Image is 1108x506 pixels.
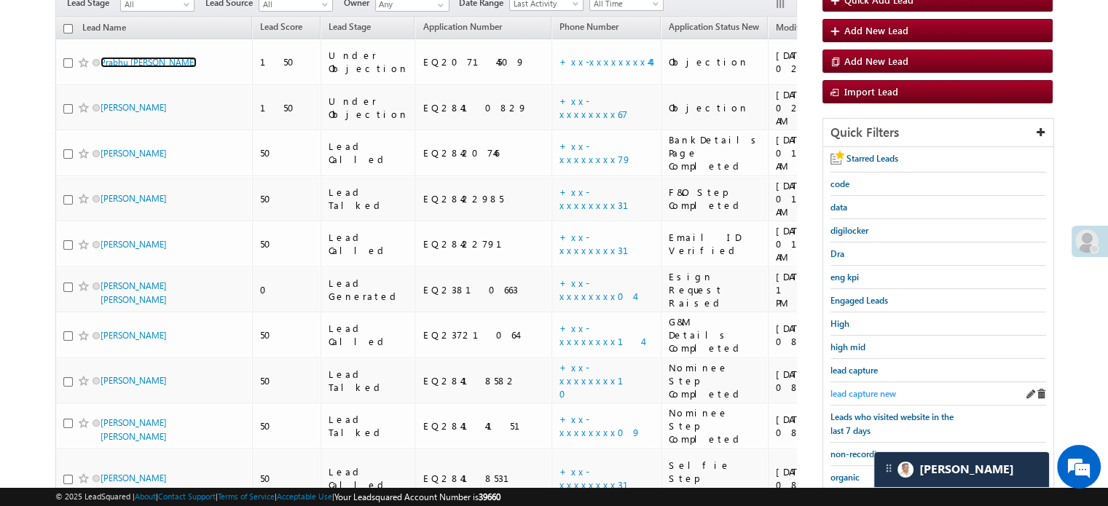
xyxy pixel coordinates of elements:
a: Lead Stage [321,19,378,38]
a: [PERSON_NAME] [101,239,167,250]
a: [PERSON_NAME] [101,330,167,341]
div: Nominee Step Completed [669,406,761,446]
span: data [830,202,847,213]
div: 50 [260,472,314,485]
div: EQ20714509 [423,55,545,68]
div: Under Objection [329,49,409,75]
div: Objection [669,101,761,114]
div: Objection [669,55,761,68]
div: [DATE] 08:43 PM [776,368,852,394]
span: Application Number [423,21,501,32]
div: Quick Filters [823,119,1053,147]
a: Application Status New [661,19,766,38]
span: non-recording [830,448,887,459]
a: +xx-xxxxxxxx31 [559,186,646,211]
span: Modified On [776,22,825,33]
div: Under Objection [329,95,409,121]
div: Email ID Verified [669,231,761,257]
div: EQ28422791 [423,237,545,250]
a: +xx-xxxxxxxx31 [559,231,646,256]
span: Engaged Leads [830,295,888,306]
a: Acceptable Use [277,491,332,501]
img: d_60004797649_company_0_60004797649 [25,76,61,95]
div: 50 [260,237,314,250]
div: EQ28420746 [423,146,545,159]
input: Check all records [63,24,73,33]
a: +xx-xxxxxxxx09 [559,413,641,438]
span: code [830,178,849,189]
a: Application Number [415,19,508,38]
div: Minimize live chat window [239,7,274,42]
a: Phone Number [552,19,626,38]
div: [DATE] 08:42 PM [776,413,852,439]
a: Terms of Service [218,491,275,501]
a: Lead Score [253,19,310,38]
a: +xx-xxxxxxxx44 [559,55,651,68]
div: EQ23721064 [423,328,545,341]
a: About [135,491,156,501]
a: [PERSON_NAME] [101,193,167,204]
div: EQ28418582 [423,374,545,387]
div: Lead Generated [329,277,409,303]
div: [DATE] 08:42 PM [776,465,852,491]
div: [DATE] 02:49 AM [776,49,852,75]
a: [PERSON_NAME] [101,148,167,159]
a: +xx-xxxxxxxx10 [559,361,641,400]
span: lead capture new [830,388,896,399]
a: Prabhu [PERSON_NAME] [101,57,197,68]
img: carter-drag [883,462,895,474]
div: Lead Called [329,322,409,348]
div: EQ28410829 [423,101,545,114]
span: organic [830,472,860,483]
div: [DATE] 02:20 AM [776,88,852,127]
div: 50 [260,419,314,432]
div: Lead Talked [329,186,409,212]
div: EQ23810663 [423,283,545,296]
div: [DATE] 10:26 PM [776,270,852,309]
div: BankDetails Page Completed [669,133,761,173]
span: Phone Number [559,21,618,32]
span: Lead Stage [329,21,371,32]
div: 0 [260,283,314,296]
a: +xx-xxxxxxxx14 [559,322,643,347]
a: [PERSON_NAME] [PERSON_NAME] [101,280,167,305]
a: +xx-xxxxxxxx67 [559,95,628,120]
div: Chat with us now [76,76,245,95]
span: lead capture [830,365,878,376]
a: [PERSON_NAME] [101,473,167,483]
span: Leads who visited website in the last 7 days [830,411,954,436]
span: © 2025 LeadSquared | | | | | [55,490,500,504]
div: 50 [260,192,314,205]
div: [DATE] 01:06 AM [776,179,852,218]
div: Lead Talked [329,368,409,394]
div: Lead Talked [329,413,409,439]
em: Start Chat [198,396,264,416]
span: Lead Score [260,21,302,32]
a: Modified On (sorted descending) [769,19,846,38]
div: 50 [260,374,314,387]
a: [PERSON_NAME] [101,102,167,113]
div: [DATE] 01:06 AM [776,224,852,264]
div: carter-dragCarter[PERSON_NAME] [873,451,1050,488]
a: Contact Support [158,491,216,501]
span: Starred Leads [846,153,898,164]
a: [PERSON_NAME] [PERSON_NAME] [101,417,167,442]
span: Add New Lead [844,55,908,67]
span: Application Status New [669,21,759,32]
div: F&O Step Completed [669,186,761,212]
div: 50 [260,146,314,159]
div: EQ28414151 [423,419,545,432]
span: Import Lead [844,85,898,98]
div: Selfie Step Completed [669,459,761,498]
div: EQ28418531 [423,472,545,485]
div: EQ28422985 [423,192,545,205]
div: Nominee Step Completed [669,361,761,400]
span: digilocker [830,225,868,236]
div: Lead Called [329,140,409,166]
div: Lead Called [329,231,409,257]
div: Lead Called [329,465,409,491]
a: +xx-xxxxxxxx31 [559,465,646,491]
span: eng kpi [830,272,859,282]
textarea: Type your message and hit 'Enter' [19,135,266,384]
div: [DATE] 01:08 AM [776,133,852,173]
